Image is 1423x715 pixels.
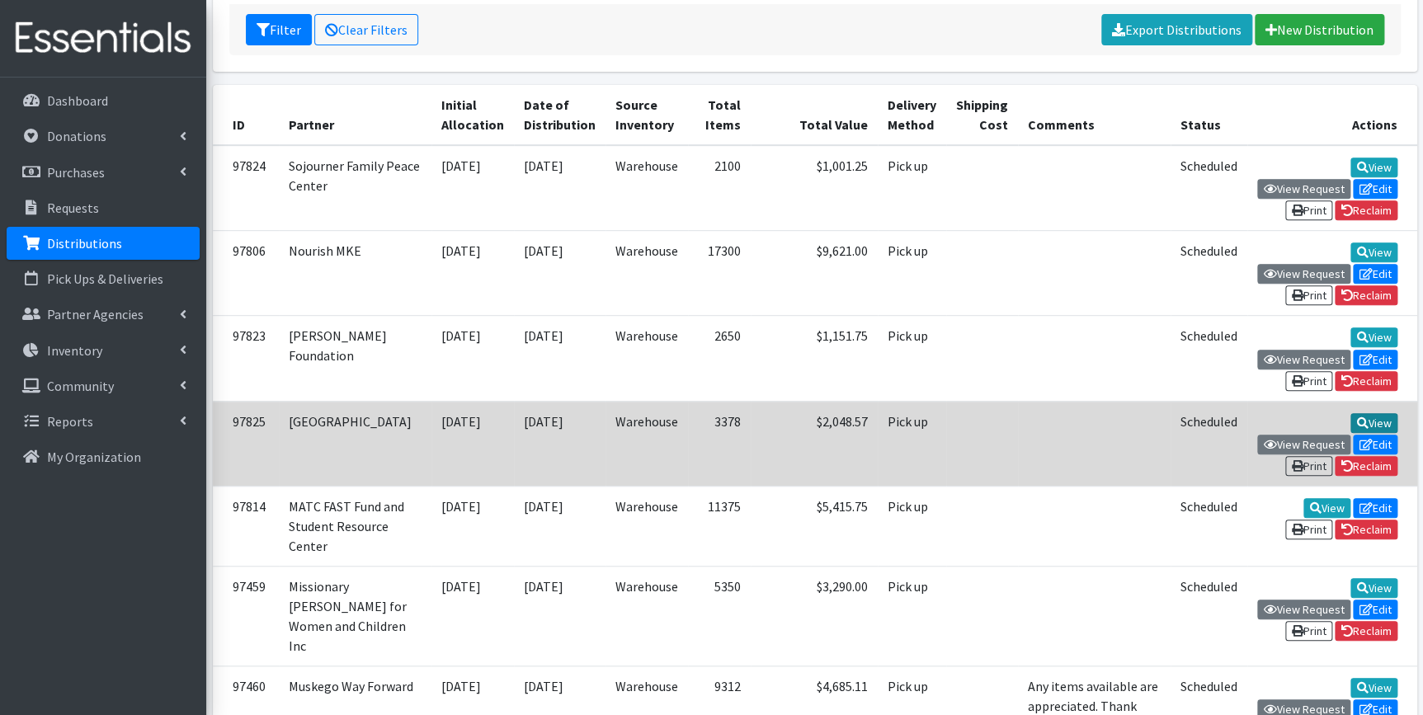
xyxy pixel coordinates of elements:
td: Scheduled [1171,566,1247,666]
td: [DATE] [514,401,605,486]
td: 3378 [688,401,751,486]
p: My Organization [47,449,141,465]
td: Warehouse [605,566,688,666]
td: MATC FAST Fund and Student Resource Center [279,486,431,566]
a: Print [1285,200,1332,220]
th: Partner [279,85,431,145]
td: $3,290.00 [751,566,878,666]
td: Pick up [878,401,946,486]
a: View Request [1257,350,1350,369]
td: $1,001.25 [751,145,878,231]
a: View [1350,158,1397,177]
td: Sojourner Family Peace Center [279,145,431,231]
td: Nourish MKE [279,230,431,315]
a: Reclaim [1335,520,1397,539]
th: Initial Allocation [431,85,514,145]
td: [DATE] [514,486,605,566]
td: [DATE] [514,316,605,401]
a: View Request [1257,435,1350,454]
a: Distributions [7,227,200,260]
td: [DATE] [431,230,514,315]
p: Dashboard [47,92,108,109]
a: Reclaim [1335,621,1397,641]
a: View Request [1257,179,1350,199]
td: Scheduled [1171,401,1247,486]
td: Pick up [878,230,946,315]
a: My Organization [7,440,200,473]
p: Distributions [47,235,122,252]
td: Warehouse [605,230,688,315]
th: Comments [1018,85,1171,145]
a: Print [1285,520,1332,539]
a: View Request [1257,600,1350,619]
p: Partner Agencies [47,306,144,322]
td: Warehouse [605,486,688,566]
th: Total Items [688,85,751,145]
td: [DATE] [514,566,605,666]
a: Community [7,369,200,402]
td: Pick up [878,145,946,231]
a: Export Distributions [1101,14,1252,45]
td: [GEOGRAPHIC_DATA] [279,401,431,486]
p: Pick Ups & Deliveries [47,270,163,287]
td: $5,415.75 [751,486,878,566]
a: Reclaim [1335,371,1397,391]
td: Pick up [878,486,946,566]
td: Scheduled [1171,486,1247,566]
td: 97824 [213,145,279,231]
a: Inventory [7,334,200,367]
a: Edit [1353,435,1397,454]
p: Requests [47,200,99,216]
td: [DATE] [514,145,605,231]
a: View [1350,327,1397,347]
td: Missionary [PERSON_NAME] for Women and Children Inc [279,566,431,666]
a: Reclaim [1335,285,1397,305]
td: [DATE] [514,230,605,315]
td: Warehouse [605,145,688,231]
a: New Distribution [1255,14,1384,45]
td: Warehouse [605,316,688,401]
td: Pick up [878,316,946,401]
td: 97806 [213,230,279,315]
td: 97814 [213,486,279,566]
a: View [1303,498,1350,518]
a: Print [1285,285,1332,305]
td: 2100 [688,145,751,231]
td: [DATE] [431,401,514,486]
p: Inventory [47,342,102,359]
button: Filter [246,14,312,45]
td: Scheduled [1171,145,1247,231]
a: Edit [1353,264,1397,284]
td: Pick up [878,566,946,666]
a: Purchases [7,156,200,189]
td: [PERSON_NAME] Foundation [279,316,431,401]
a: Clear Filters [314,14,418,45]
th: Total Value [751,85,878,145]
th: Actions [1247,85,1417,145]
td: $2,048.57 [751,401,878,486]
td: 97459 [213,566,279,666]
td: Scheduled [1171,230,1247,315]
a: Donations [7,120,200,153]
a: Pick Ups & Deliveries [7,262,200,295]
a: View [1350,413,1397,433]
a: Dashboard [7,84,200,117]
a: Reports [7,405,200,438]
img: HumanEssentials [7,11,200,66]
td: 11375 [688,486,751,566]
a: Edit [1353,179,1397,199]
a: Print [1285,621,1332,641]
a: View [1350,578,1397,598]
p: Purchases [47,164,105,181]
a: Edit [1353,498,1397,518]
th: Source Inventory [605,85,688,145]
p: Donations [47,128,106,144]
a: Print [1285,456,1332,476]
td: 97823 [213,316,279,401]
a: Edit [1353,600,1397,619]
td: $9,621.00 [751,230,878,315]
p: Community [47,378,114,394]
a: Print [1285,371,1332,391]
th: ID [213,85,279,145]
th: Status [1171,85,1247,145]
